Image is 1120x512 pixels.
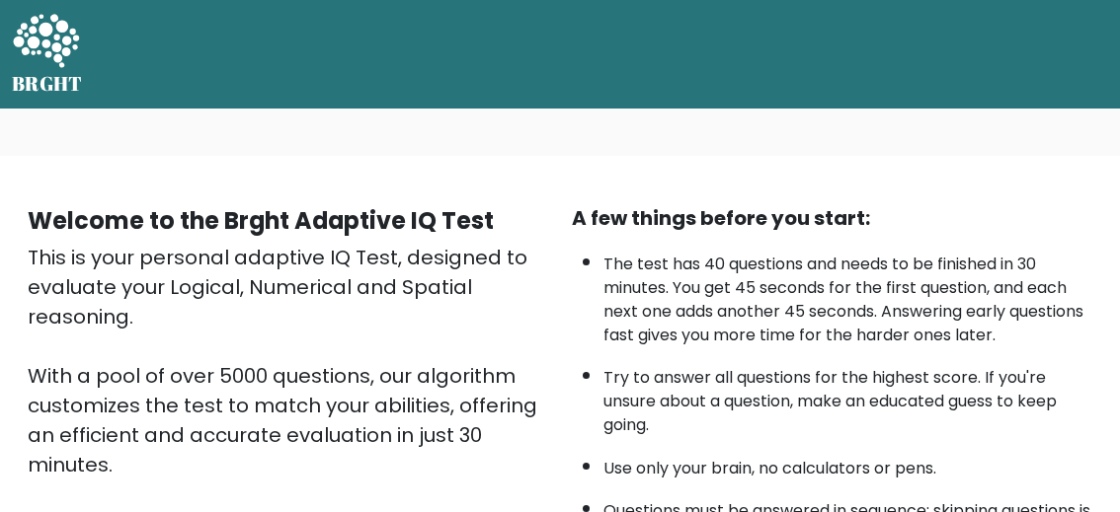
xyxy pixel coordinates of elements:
div: A few things before you start: [572,203,1092,233]
h5: BRGHT [12,72,83,96]
li: Try to answer all questions for the highest score. If you're unsure about a question, make an edu... [603,356,1092,437]
li: Use only your brain, no calculators or pens. [603,447,1092,480]
li: The test has 40 questions and needs to be finished in 30 minutes. You get 45 seconds for the firs... [603,243,1092,347]
a: BRGHT [12,8,83,101]
b: Welcome to the Brght Adaptive IQ Test [28,204,494,237]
